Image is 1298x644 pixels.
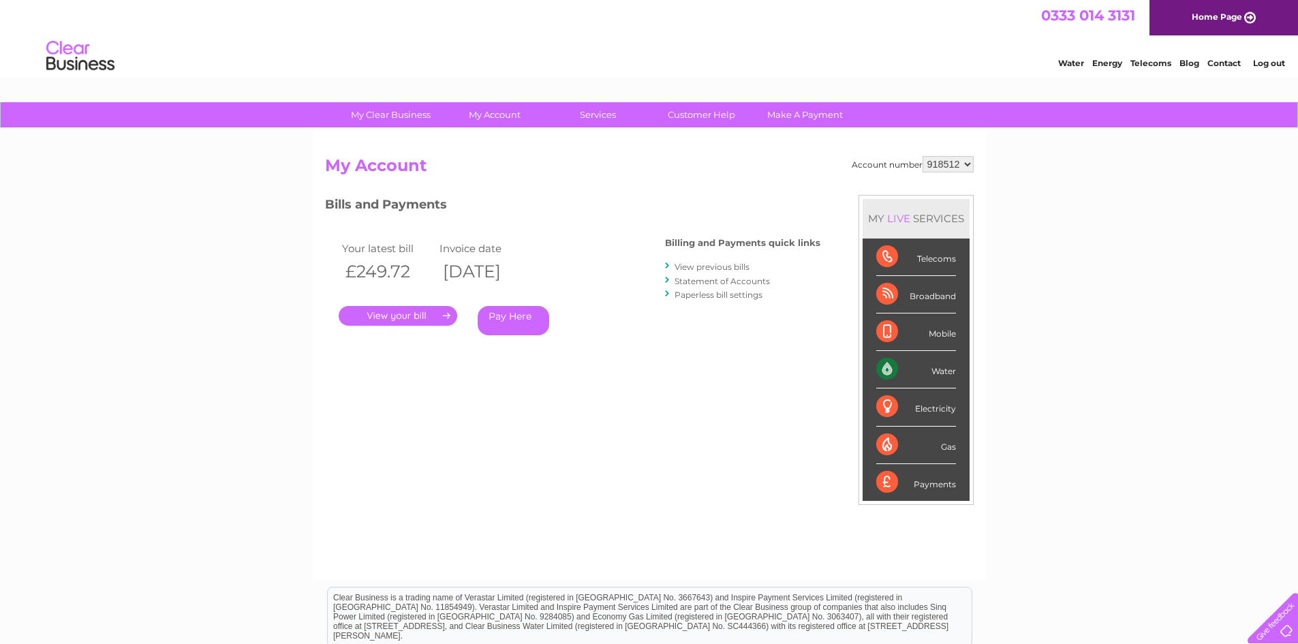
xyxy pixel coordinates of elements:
[876,464,956,501] div: Payments
[542,102,654,127] a: Services
[335,102,447,127] a: My Clear Business
[863,199,970,238] div: MY SERVICES
[876,239,956,276] div: Telecoms
[1058,58,1084,68] a: Water
[339,306,457,326] a: .
[876,351,956,388] div: Water
[438,102,551,127] a: My Account
[675,290,762,300] a: Paperless bill settings
[1130,58,1171,68] a: Telecoms
[325,156,974,182] h2: My Account
[339,239,437,258] td: Your latest bill
[1179,58,1199,68] a: Blog
[645,102,758,127] a: Customer Help
[1207,58,1241,68] a: Contact
[852,156,974,172] div: Account number
[665,238,820,248] h4: Billing and Payments quick links
[328,7,972,66] div: Clear Business is a trading name of Verastar Limited (registered in [GEOGRAPHIC_DATA] No. 3667643...
[675,276,770,286] a: Statement of Accounts
[675,262,750,272] a: View previous bills
[339,258,437,286] th: £249.72
[876,388,956,426] div: Electricity
[876,313,956,351] div: Mobile
[884,212,913,225] div: LIVE
[46,35,115,77] img: logo.png
[1041,7,1135,24] a: 0333 014 3131
[436,258,534,286] th: [DATE]
[1253,58,1285,68] a: Log out
[749,102,861,127] a: Make A Payment
[876,427,956,464] div: Gas
[876,276,956,313] div: Broadband
[478,306,549,335] a: Pay Here
[1092,58,1122,68] a: Energy
[436,239,534,258] td: Invoice date
[325,195,820,219] h3: Bills and Payments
